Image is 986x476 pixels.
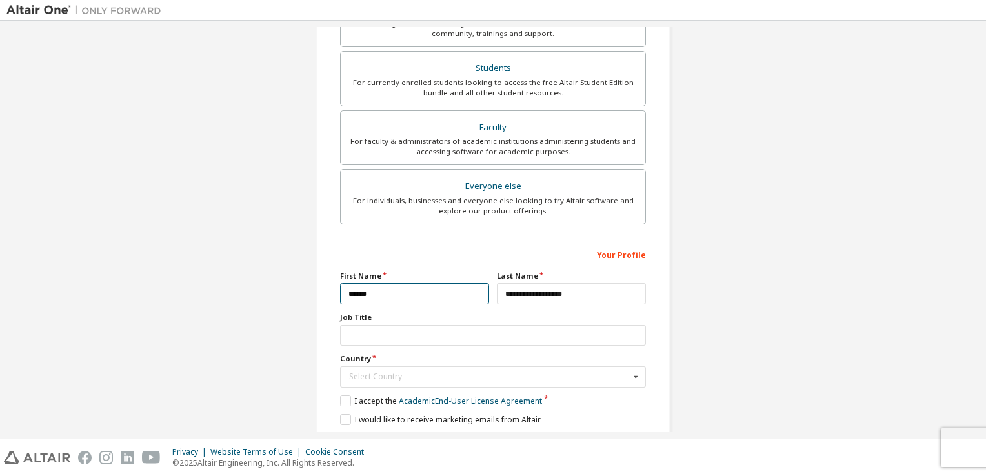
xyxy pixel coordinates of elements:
[348,18,638,39] div: For existing customers looking to access software downloads, HPC resources, community, trainings ...
[305,447,372,457] div: Cookie Consent
[348,59,638,77] div: Students
[340,395,542,406] label: I accept the
[348,77,638,98] div: For currently enrolled students looking to access the free Altair Student Edition bundle and all ...
[348,119,638,137] div: Faculty
[497,271,646,281] label: Last Name
[399,395,542,406] a: Academic End-User License Agreement
[172,447,210,457] div: Privacy
[6,4,168,17] img: Altair One
[340,312,646,322] label: Job Title
[78,451,92,464] img: facebook.svg
[340,353,646,364] label: Country
[142,451,161,464] img: youtube.svg
[4,451,70,464] img: altair_logo.svg
[348,177,638,195] div: Everyone else
[340,271,489,281] label: First Name
[340,414,541,425] label: I would like to receive marketing emails from Altair
[349,373,630,381] div: Select Country
[99,451,113,464] img: instagram.svg
[348,136,638,157] div: For faculty & administrators of academic institutions administering students and accessing softwa...
[348,195,638,216] div: For individuals, businesses and everyone else looking to try Altair software and explore our prod...
[210,447,305,457] div: Website Terms of Use
[340,244,646,264] div: Your Profile
[121,451,134,464] img: linkedin.svg
[172,457,372,468] p: © 2025 Altair Engineering, Inc. All Rights Reserved.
